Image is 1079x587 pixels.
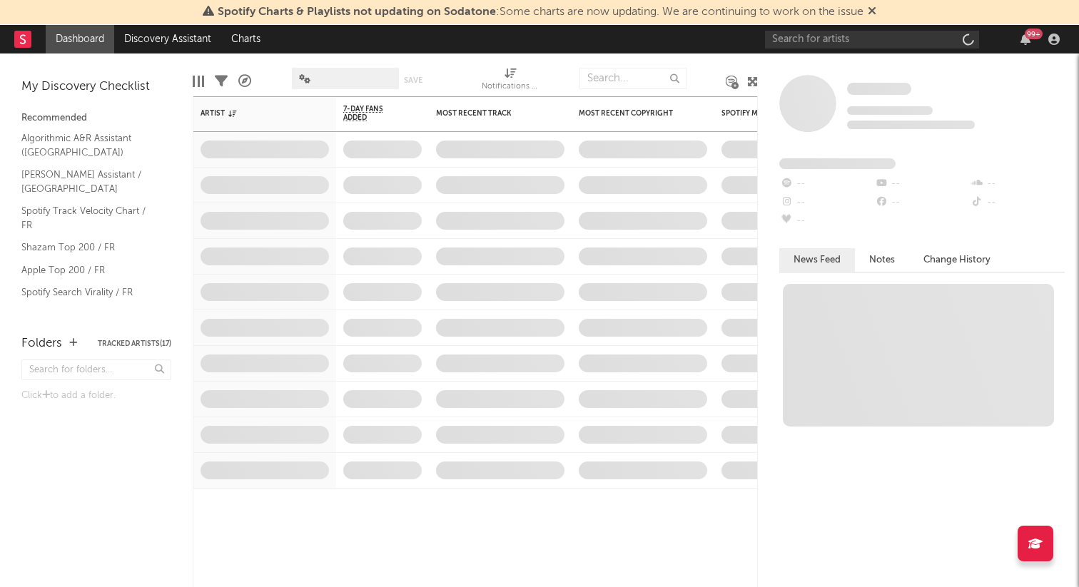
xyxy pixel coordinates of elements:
div: -- [970,175,1065,193]
div: 99 + [1025,29,1043,39]
button: News Feed [779,248,855,272]
span: Tracking Since: [DATE] [847,106,933,115]
button: Save [404,76,422,84]
a: Spotify Track Velocity Chart / FR [21,203,157,233]
a: Dashboard [46,25,114,53]
div: Edit Columns [193,61,204,102]
div: -- [779,212,874,230]
span: 0 fans last week [847,121,975,129]
input: Search for artists [765,31,979,49]
span: Dismiss [868,6,876,18]
div: Folders [21,335,62,352]
div: Most Recent Track [436,109,543,118]
div: Spotify Monthly Listeners [721,109,829,118]
button: Tracked Artists(17) [98,340,171,347]
input: Search for folders... [21,359,171,380]
div: A&R Pipeline [238,61,251,102]
div: Filters [215,61,228,102]
a: Recommended For You [21,307,157,323]
span: : Some charts are now updating. We are continuing to work on the issue [218,6,863,18]
span: Some Artist [847,83,911,95]
button: 99+ [1020,34,1030,45]
span: 7-Day Fans Added [343,105,400,122]
div: Notifications (Artist) [482,78,539,96]
a: Apple Top 200 / FR [21,262,157,278]
div: Click to add a folder. [21,387,171,404]
a: Spotify Search Virality / FR [21,285,157,300]
span: Fans Added by Platform [779,158,896,169]
button: Notes [855,248,909,272]
div: Recommended [21,110,171,127]
a: Discovery Assistant [114,25,221,53]
div: Most Recent Copyright [579,109,686,118]
div: -- [874,175,969,193]
a: Charts [221,25,270,53]
a: Shazam Top 200 / FR [21,240,157,255]
a: Algorithmic A&R Assistant ([GEOGRAPHIC_DATA]) [21,131,157,160]
div: -- [874,193,969,212]
div: Notifications (Artist) [482,61,539,102]
div: My Discovery Checklist [21,78,171,96]
div: Artist [201,109,308,118]
a: [PERSON_NAME] Assistant / [GEOGRAPHIC_DATA] [21,167,157,196]
div: -- [779,193,874,212]
button: Change History [909,248,1005,272]
span: Spotify Charts & Playlists not updating on Sodatone [218,6,496,18]
div: -- [779,175,874,193]
input: Search... [579,68,687,89]
a: Some Artist [847,82,911,96]
div: -- [970,193,1065,212]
